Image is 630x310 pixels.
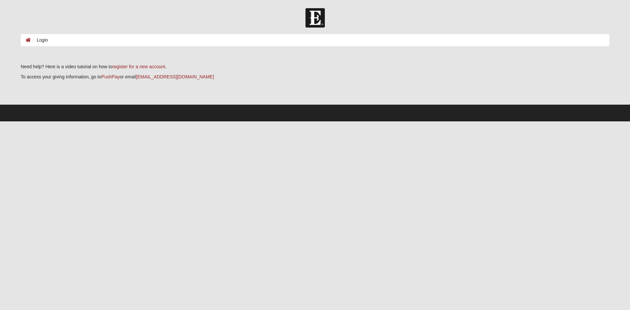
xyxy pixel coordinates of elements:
[305,8,325,28] img: Church of Eleven22 Logo
[31,37,48,44] li: Login
[101,74,120,79] a: PushPay
[112,64,165,69] a: register for a new account
[136,74,214,79] a: [EMAIL_ADDRESS][DOMAIN_NAME]
[21,73,609,80] p: To access your giving information, go to or email
[21,63,609,70] p: Need help? Here is a video tutorial on how to .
